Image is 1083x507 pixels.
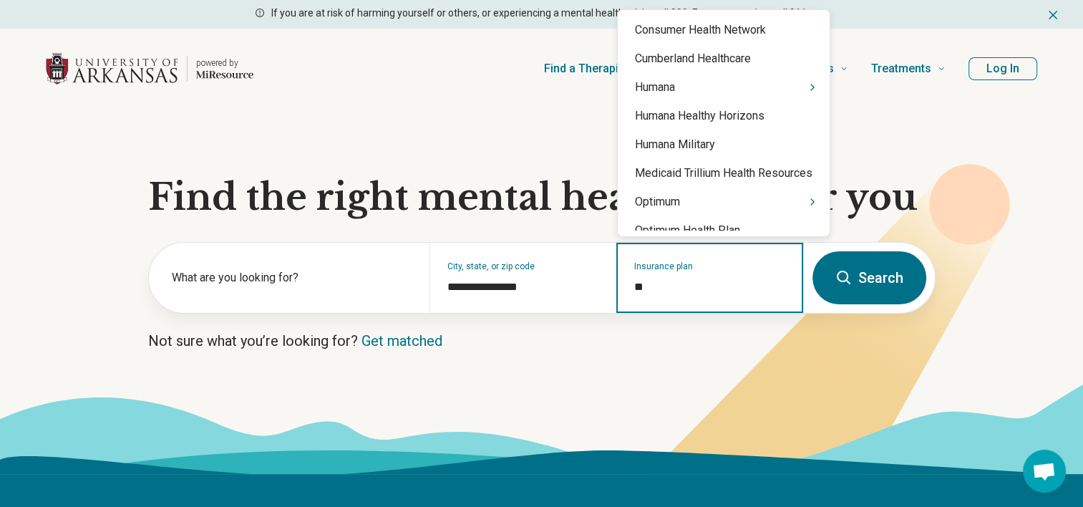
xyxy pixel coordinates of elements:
h1: Find the right mental health care for you [148,176,936,219]
div: Suggestions [618,16,830,231]
button: Search [812,251,926,304]
div: Consumer Health Network [618,16,830,44]
p: powered by [196,57,253,69]
p: Not sure what you’re looking for? [148,331,936,351]
button: Log In [968,57,1037,80]
div: Medicaid Trillium Health Resources [618,159,830,188]
div: Optimum Health Plan [618,216,830,245]
label: What are you looking for? [172,269,412,286]
p: If you are at risk of harming yourself or others, or experiencing a mental health crisis, call 98... [271,6,809,21]
div: Humana [618,73,830,102]
a: Home page [46,46,253,92]
span: Find a Therapist [544,59,628,79]
div: Open chat [1023,450,1066,493]
a: Get matched [361,332,442,349]
div: Humana Healthy Horizons [618,102,830,130]
div: Humana Military [618,130,830,159]
div: Cumberland Healthcare [618,44,830,73]
span: Treatments [871,59,931,79]
button: Dismiss [1046,6,1060,23]
div: Optimum [618,188,830,216]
